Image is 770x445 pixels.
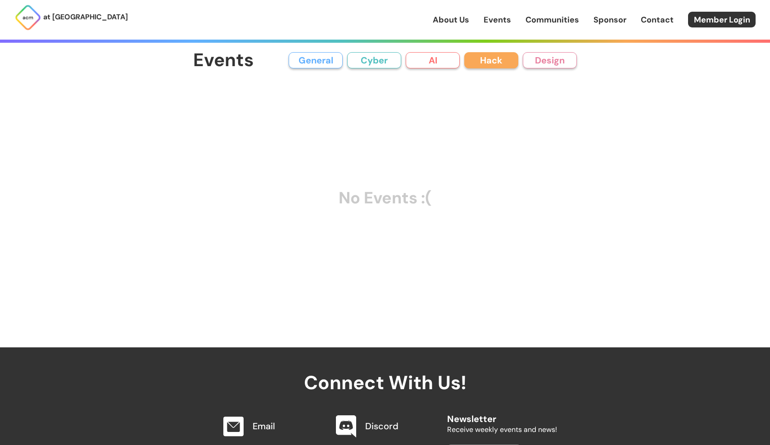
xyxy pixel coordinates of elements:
[289,52,343,68] button: General
[213,347,557,393] h2: Connect With Us!
[525,14,579,26] a: Communities
[593,14,626,26] a: Sponsor
[433,14,469,26] a: About Us
[43,11,128,23] p: at [GEOGRAPHIC_DATA]
[464,52,518,68] button: Hack
[347,52,401,68] button: Cyber
[14,4,41,31] img: ACM Logo
[447,424,557,436] p: Receive weekly events and news!
[336,415,356,438] img: Discord
[365,420,399,432] a: Discord
[223,417,244,436] img: Email
[484,14,511,26] a: Events
[14,4,128,31] a: at [GEOGRAPHIC_DATA]
[523,52,577,68] button: Design
[641,14,674,26] a: Contact
[193,87,577,310] div: No Events :(
[253,420,275,432] a: Email
[688,12,756,27] a: Member Login
[406,52,460,68] button: AI
[447,405,557,424] h2: Newsletter
[193,50,254,71] h1: Events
